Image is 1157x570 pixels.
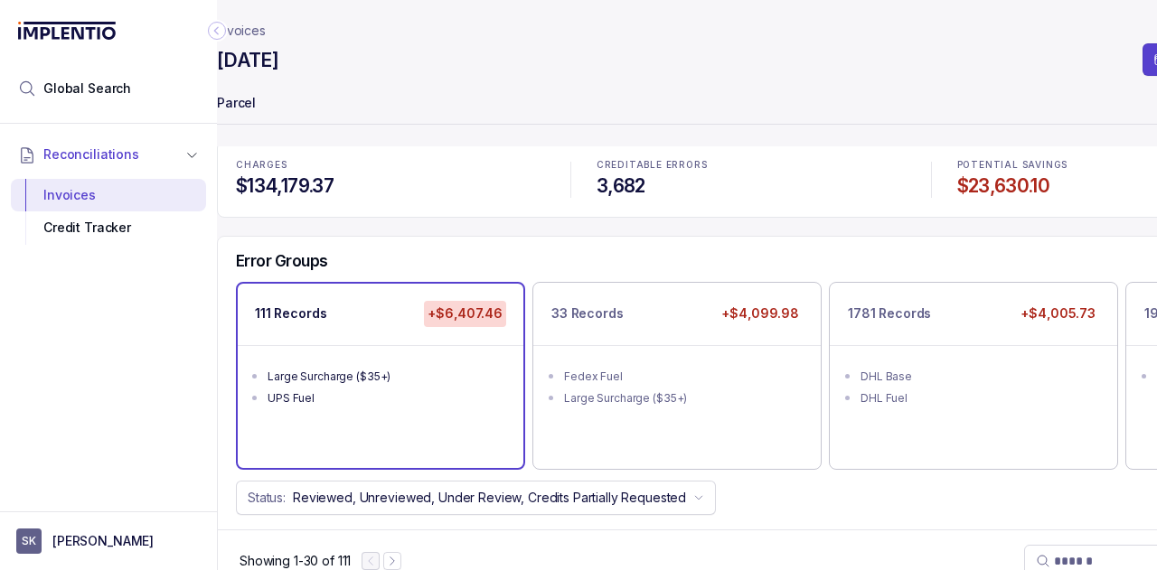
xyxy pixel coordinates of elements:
[206,20,228,42] div: Collapse Icon
[383,552,401,570] button: Next Page
[236,160,545,171] p: CHARGES
[236,173,545,199] h4: $134,179.37
[16,528,201,554] button: User initials[PERSON_NAME]
[861,389,1097,407] div: DHL Fuel
[236,251,328,271] h5: Error Groups
[240,552,351,570] div: Remaining page entries
[268,368,504,386] div: Large Surcharge ($35+)
[25,179,192,211] div: Invoices
[217,22,266,40] nav: breadcrumb
[255,304,326,322] p: 111 Records
[718,301,803,326] p: +$4,099.98
[564,368,801,386] div: Fedex Fuel
[551,304,624,322] p: 33 Records
[564,389,801,407] div: Large Surcharge ($35+)
[268,389,504,407] div: UPS Fuel
[43,145,139,164] span: Reconciliations
[217,22,266,40] a: Invoices
[52,532,154,550] p: [PERSON_NAME]
[597,173,906,199] h4: 3,682
[43,79,131,98] span: Global Search
[11,135,206,174] button: Reconciliations
[16,528,42,554] span: User initials
[597,160,906,171] p: CREDITABLE ERRORS
[25,211,192,244] div: Credit Tracker
[236,481,716,515] button: Status:Reviewed, Unreviewed, Under Review, Credits Partially Requested
[248,489,286,507] p: Status:
[11,175,206,248] div: Reconciliations
[848,304,931,322] p: 1781 Records
[217,48,278,73] h4: [DATE]
[293,489,686,507] p: Reviewed, Unreviewed, Under Review, Credits Partially Requested
[1017,301,1099,326] p: +$4,005.73
[861,368,1097,386] div: DHL Base
[424,301,506,326] p: +$6,407.46
[240,552,351,570] p: Showing 1-30 of 111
